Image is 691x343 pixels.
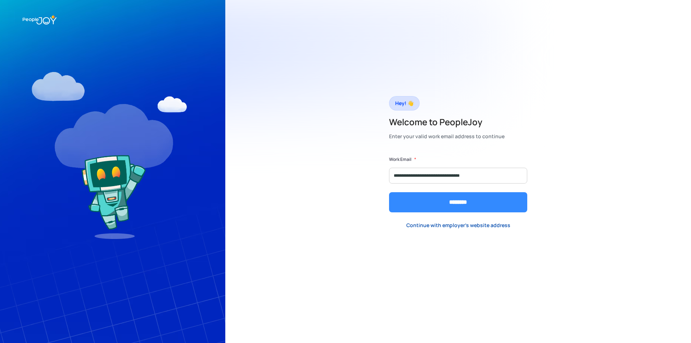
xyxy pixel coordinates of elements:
[389,156,527,212] form: Form
[401,218,516,233] a: Continue with employer's website address
[389,131,505,141] div: Enter your valid work email address to continue
[406,222,510,229] div: Continue with employer's website address
[389,116,505,128] h2: Welcome to PeopleJoy
[395,98,414,108] div: Hey! 👋
[389,156,411,163] label: Work Email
